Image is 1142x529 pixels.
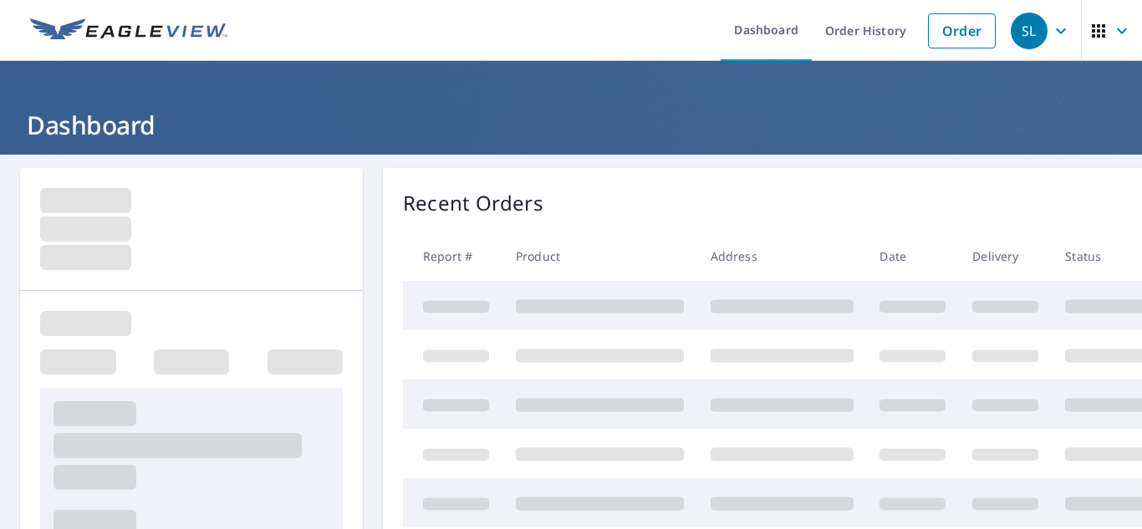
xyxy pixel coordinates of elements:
th: Report # [403,231,502,281]
div: SL [1011,13,1048,49]
a: Order [928,13,996,48]
p: Recent Orders [403,188,543,218]
th: Product [502,231,697,281]
th: Date [866,231,959,281]
h1: Dashboard [20,108,1122,142]
th: Delivery [959,231,1052,281]
img: EV Logo [30,18,227,43]
th: Address [697,231,867,281]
